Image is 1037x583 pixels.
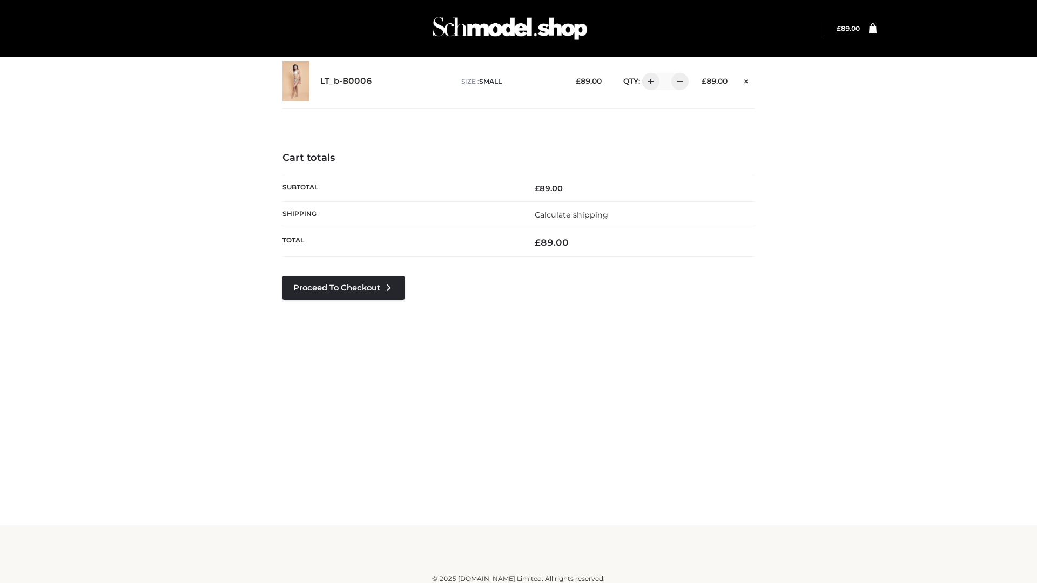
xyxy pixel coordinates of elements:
bdi: 89.00 [535,184,563,193]
span: £ [535,184,540,193]
span: £ [576,77,581,85]
span: £ [837,24,841,32]
bdi: 89.00 [702,77,728,85]
a: Calculate shipping [535,210,608,220]
img: Schmodel Admin 964 [429,7,591,50]
a: Proceed to Checkout [282,276,405,300]
th: Total [282,228,518,257]
a: Remove this item [738,73,755,87]
bdi: 89.00 [535,237,569,248]
div: QTY: [612,73,685,90]
a: LT_b-B0006 [320,76,372,86]
bdi: 89.00 [576,77,602,85]
h4: Cart totals [282,152,755,164]
th: Shipping [282,201,518,228]
th: Subtotal [282,175,518,201]
span: £ [702,77,706,85]
a: £89.00 [837,24,860,32]
bdi: 89.00 [837,24,860,32]
span: SMALL [479,77,502,85]
p: size : [461,77,559,86]
span: £ [535,237,541,248]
